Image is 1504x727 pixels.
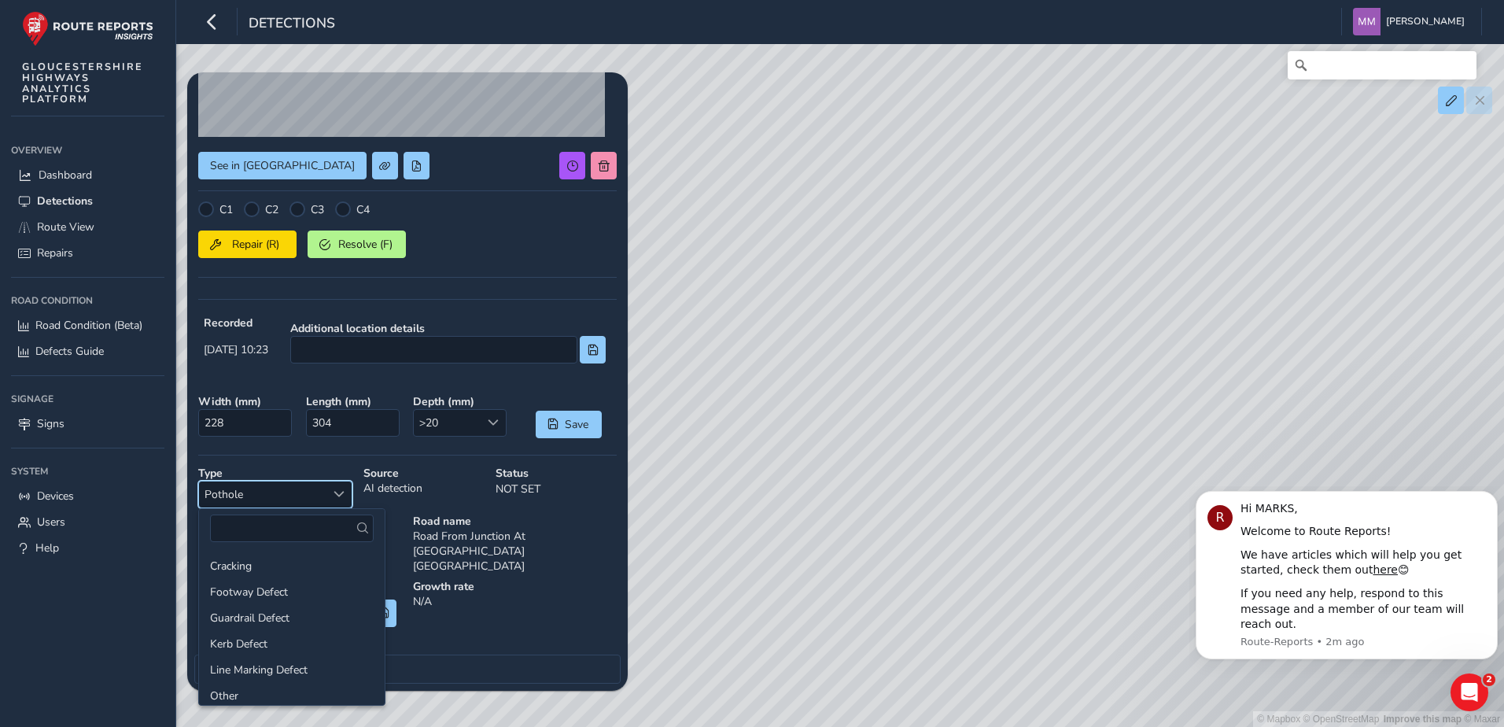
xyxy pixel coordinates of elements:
a: Repairs [11,240,164,266]
span: Pothole [199,482,326,507]
div: Road Condition [11,289,164,312]
span: [DATE] 10:23 [204,342,268,357]
a: Help [11,535,164,561]
span: See in [GEOGRAPHIC_DATA] [210,158,355,173]
strong: Road name [413,514,617,529]
strong: Source [363,466,485,481]
div: Overview [11,138,164,162]
li: Footway Defect [199,579,385,605]
strong: Recorded [204,316,268,330]
strong: Status [496,466,617,481]
span: Route View [37,220,94,234]
a: Defects Guide [11,338,164,364]
li: Guardrail Defect [199,605,385,631]
label: C1 [219,202,233,217]
label: C3 [311,202,324,217]
li: Cracking [199,553,385,579]
button: Save [536,411,602,438]
span: Defects Guide [35,344,104,359]
div: Signage [11,387,164,411]
label: C2 [265,202,278,217]
span: 2 [1483,673,1495,686]
span: Resolve (F) [336,237,394,252]
a: Devices [11,483,164,509]
iframe: Intercom notifications message [1189,486,1504,719]
li: Line Marking Defect [199,657,385,683]
span: GLOUCESTERSHIRE HIGHWAYS ANALYTICS PLATFORM [22,61,143,105]
strong: Additional location details [290,321,606,336]
div: 14702474 [193,508,407,579]
strong: Width ( mm ) [198,394,295,409]
div: System [11,459,164,483]
span: Help [35,541,59,555]
a: Road Condition (Beta) [11,312,164,338]
strong: Growth rate [413,579,617,594]
li: Other [199,683,385,709]
span: Repairs [37,245,73,260]
span: Detections [249,13,335,35]
strong: Length ( mm ) [306,394,403,409]
span: >20 [414,410,480,436]
a: Signs [11,411,164,437]
a: Route View [11,214,164,240]
span: Devices [37,489,74,504]
a: Users [11,509,164,535]
span: [PERSON_NAME] [1386,8,1465,35]
span: Signs [37,416,65,431]
span: Repair (R) [227,237,285,252]
div: N/A [407,574,622,638]
button: [PERSON_NAME] [1353,8,1470,35]
label: C4 [356,202,370,217]
button: Repair (R) [198,231,297,258]
a: Detections [11,188,164,214]
iframe: Intercom live chat [1451,673,1488,711]
span: Road Condition (Beta) [35,318,142,333]
div: AI detection [358,460,490,514]
input: Search [1288,51,1476,79]
span: Save [564,417,590,432]
strong: Type [198,466,352,481]
span: Detections [37,194,93,209]
strong: Depth ( mm ) [413,394,510,409]
span: Users [37,515,65,530]
div: Road From Junction At [GEOGRAPHIC_DATA] [GEOGRAPHIC_DATA] [407,508,622,579]
img: diamond-layout [1353,8,1381,35]
button: Resolve (F) [308,231,406,258]
div: Select a type [326,482,352,507]
button: See in Route View [198,152,367,179]
li: Kerb Defect [199,631,385,657]
span: Dashboard [39,168,92,183]
a: Dashboard [11,162,164,188]
p: NOT SET [496,481,617,497]
img: rr logo [22,11,153,46]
